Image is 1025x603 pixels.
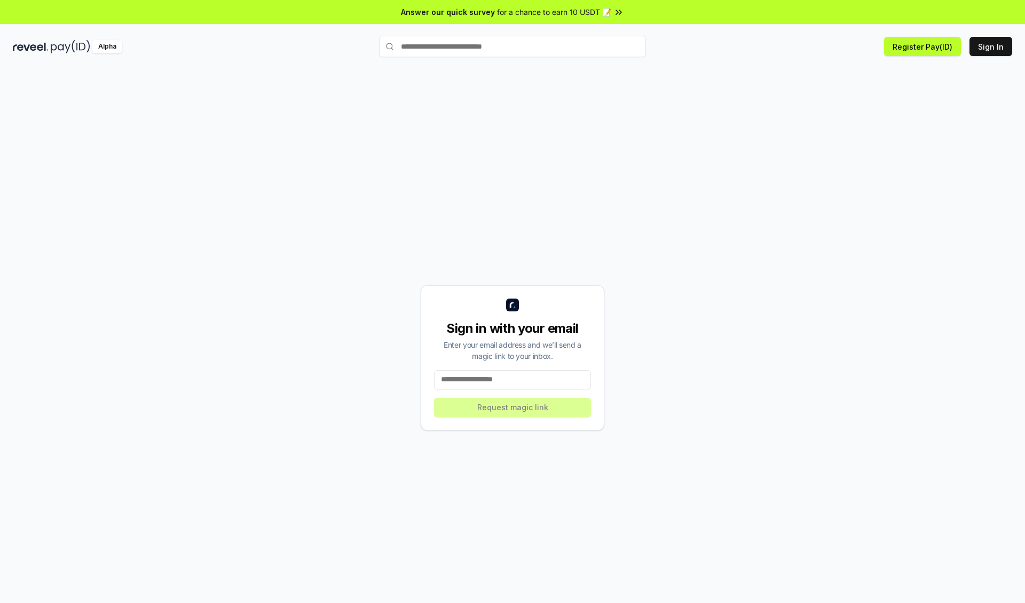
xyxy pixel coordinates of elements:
button: Sign In [969,37,1012,56]
div: Sign in with your email [434,320,591,337]
span: for a chance to earn 10 USDT 📝 [497,6,611,18]
div: Alpha [92,40,122,53]
button: Register Pay(ID) [884,37,961,56]
img: pay_id [51,40,90,53]
span: Answer our quick survey [401,6,495,18]
img: reveel_dark [13,40,49,53]
img: logo_small [506,299,519,311]
div: Enter your email address and we’ll send a magic link to your inbox. [434,339,591,362]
